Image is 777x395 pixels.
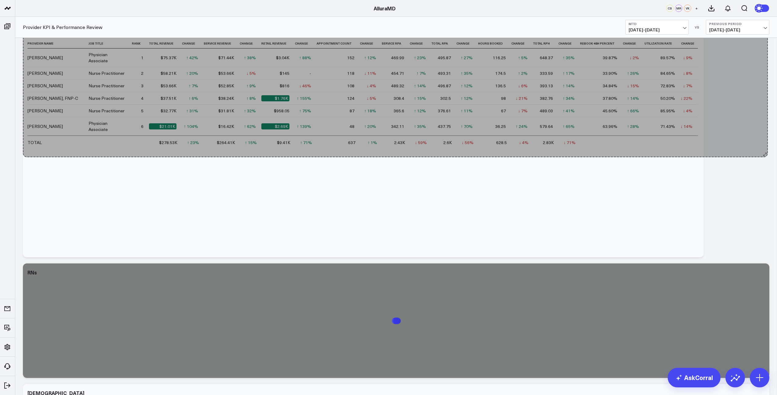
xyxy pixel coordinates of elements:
[295,38,317,49] th: Change
[564,140,575,146] div: ↓ 71%
[438,70,451,76] div: 493.31
[141,55,143,61] div: 1
[218,83,234,89] div: $52.85K
[299,55,311,61] div: ↑ 88%
[461,70,473,76] div: ↑ 35%
[27,269,37,276] div: RNs
[89,70,125,76] div: Nurse Practitioner
[391,55,404,61] div: 469.99
[461,108,473,114] div: ↑ 11%
[27,123,63,129] div: [PERSON_NAME]
[410,38,431,49] th: Change
[244,55,256,61] div: ↑ 38%
[364,70,376,76] div: ↓ 11%
[347,70,354,76] div: 118
[456,38,478,49] th: Change
[693,5,700,12] button: +
[394,140,405,146] div: 2.43K
[27,38,89,49] th: Provider Name
[414,83,426,89] div: ↑ 14%
[695,6,698,10] span: +
[347,95,354,101] div: 124
[394,95,404,101] div: 308.4
[246,83,256,89] div: ↑ 9%
[23,24,102,31] a: Provider KPI & Performance Review
[261,123,289,129] div: $2.69K
[141,108,143,114] div: 5
[666,5,674,12] div: CS
[630,55,639,61] div: ↓ 2%
[414,55,426,61] div: ↑ 23%
[161,83,176,89] div: $53.66K
[684,5,691,12] div: VK
[461,123,473,129] div: ↑ 70%
[367,95,376,101] div: ↓ 5%
[297,95,311,101] div: ↑ 155%
[367,83,376,89] div: ↓ 4%
[414,95,426,101] div: ↑ 15%
[627,70,639,76] div: ↑ 26%
[438,108,451,114] div: 376.61
[159,140,177,146] div: $278.53K
[89,108,125,114] div: Nurse Practitioner
[563,55,575,61] div: ↑ 35%
[540,83,553,89] div: 393.13
[461,83,473,89] div: ↑ 12%
[141,123,143,129] div: 6
[89,95,125,101] div: Nurse Practitioner
[461,55,473,61] div: ↑ 27%
[350,108,354,114] div: 87
[246,95,256,101] div: ↑ 8%
[683,55,692,61] div: ↓ 9%
[603,95,617,101] div: 37.80%
[218,70,234,76] div: $53.66K
[683,108,692,114] div: ↓ 4%
[518,83,528,89] div: ↓ 6%
[462,140,474,146] div: ↓ 56%
[391,83,404,89] div: 489.32
[580,38,623,49] th: Rebook 48h Percent
[364,123,376,129] div: ↑ 20%
[186,108,198,114] div: ↑ 31%
[627,108,639,114] div: ↑ 66%
[627,83,639,89] div: ↓ 15%
[675,5,682,12] div: MR
[184,123,198,129] div: ↑ 104%
[660,123,675,129] div: 71.43%
[347,83,354,89] div: 108
[204,38,240,49] th: Service Revenue
[709,22,766,26] b: Previous Period
[461,95,473,101] div: ↑ 12%
[440,95,451,101] div: 302.5
[89,52,126,64] div: Physician Associate
[218,123,234,129] div: $16.42K
[629,22,685,26] b: MTD
[660,70,675,76] div: 84.65%
[516,95,528,101] div: ↓ 21%
[27,108,63,114] div: [PERSON_NAME]
[317,38,360,49] th: Appointment Count
[496,140,507,146] div: 628.5
[681,38,698,49] th: Change
[414,108,426,114] div: ↑ 12%
[681,123,692,129] div: ↓ 14%
[280,70,289,76] div: $145
[277,140,290,146] div: $9.41K
[27,55,63,61] div: [PERSON_NAME]
[540,123,553,129] div: 579.64
[382,38,410,49] th: Service Rpa
[391,123,404,129] div: 342.11
[516,123,528,129] div: ↑ 24%
[540,55,553,61] div: 648.37
[563,123,575,129] div: ↑ 65%
[89,83,125,89] div: Nurse Practitioner
[141,70,143,76] div: 2
[149,38,182,49] th: Total Revenue
[244,123,256,129] div: ↑ 62%
[501,108,506,114] div: 67
[276,55,289,61] div: $3.04K
[660,108,675,114] div: 85.95%
[261,38,295,49] th: Retail Revenue
[563,70,575,76] div: ↑ 17%
[518,55,528,61] div: ↑ 5%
